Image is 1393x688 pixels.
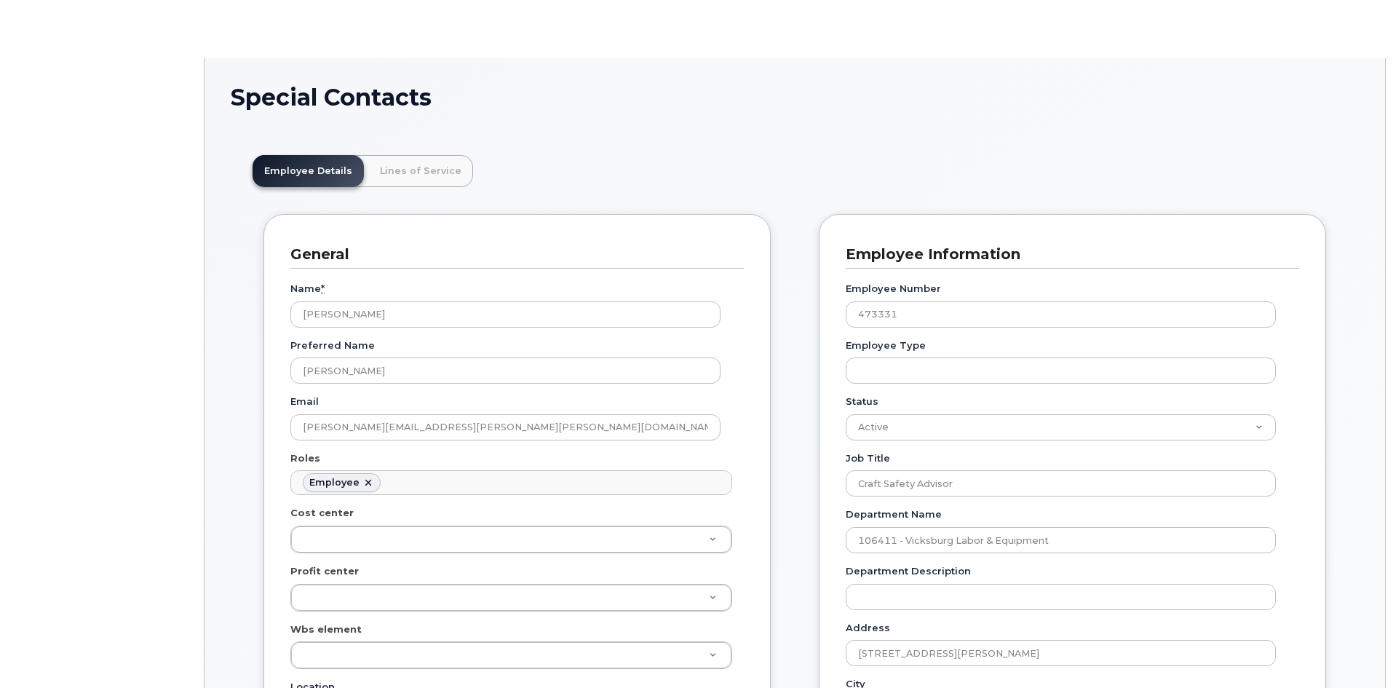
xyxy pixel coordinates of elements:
[846,282,941,296] label: Employee Number
[846,564,971,578] label: Department Description
[846,451,890,465] label: Job Title
[290,564,359,578] label: Profit center
[846,339,926,352] label: Employee Type
[231,84,1359,110] h1: Special Contacts
[321,282,325,294] abbr: required
[846,395,878,408] label: Status
[846,245,1288,264] h3: Employee Information
[290,451,320,465] label: Roles
[290,245,733,264] h3: General
[290,506,354,520] label: Cost center
[290,339,375,352] label: Preferred Name
[253,155,364,187] a: Employee Details
[368,155,473,187] a: Lines of Service
[309,477,360,489] div: Employee
[290,395,319,408] label: Email
[846,621,890,635] label: Address
[290,622,362,636] label: Wbs element
[290,282,325,296] label: Name
[846,507,942,521] label: Department Name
